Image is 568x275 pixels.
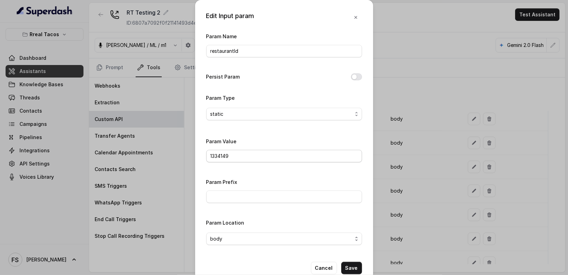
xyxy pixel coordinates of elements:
[206,233,362,245] button: body
[210,235,352,243] span: body
[206,138,237,144] label: Param Value
[311,262,337,274] button: Cancel
[206,33,237,39] label: Param Name
[206,11,254,24] div: Edit Input param
[210,110,352,118] span: static
[206,108,362,120] button: static
[206,220,245,226] label: Param Location
[206,73,240,81] label: Persist Param
[206,95,235,101] label: Param Type
[341,262,362,274] button: Save
[206,179,238,185] label: Param Prefix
